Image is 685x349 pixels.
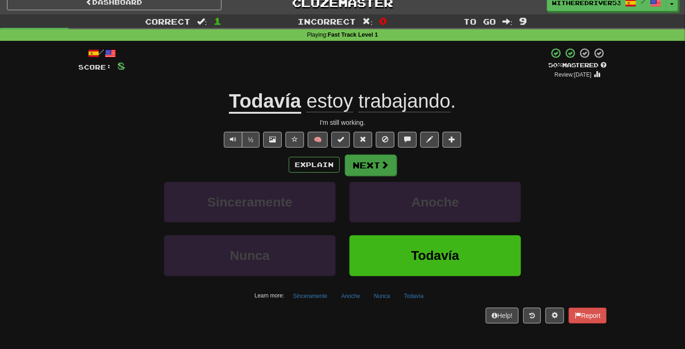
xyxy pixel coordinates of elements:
button: Play sentence audio (ctl+space) [224,132,242,148]
span: trabajando [359,90,451,112]
span: Nunca [230,248,270,263]
button: 🧠 [308,132,328,148]
strong: Fast Track Level 1 [328,32,378,38]
span: Anoche [412,195,459,209]
button: Ignore sentence (alt+i) [376,132,394,148]
div: Mastered [548,61,607,70]
button: Reset to 0% Mastered (alt+r) [354,132,372,148]
button: Anoche [336,289,365,303]
button: Report [569,308,607,323]
small: Learn more: [254,292,284,299]
button: Next [345,155,397,176]
button: Explain [289,157,340,173]
button: Discuss sentence (alt+u) [398,132,417,148]
button: Todavía [399,289,429,303]
u: Todavía [229,90,301,114]
button: Sinceramente [288,289,332,303]
span: . [301,90,456,112]
button: Favorite sentence (alt+f) [285,132,304,148]
span: Correct [145,17,190,26]
button: Help! [486,308,519,323]
span: Sinceramente [207,195,292,209]
button: Anoche [349,182,521,222]
button: Sinceramente [164,182,336,222]
span: 9 [519,15,527,26]
span: estoy [307,90,353,112]
span: Incorrect [298,17,356,26]
small: Review: [DATE] [555,71,592,78]
div: I'm still working. [78,118,607,127]
div: / [78,47,125,59]
button: Set this sentence to 100% Mastered (alt+m) [331,132,350,148]
span: 0 [379,15,387,26]
div: Text-to-speech controls [222,132,260,148]
span: : [197,18,207,26]
span: : [363,18,373,26]
span: 8 [117,60,125,71]
button: Round history (alt+y) [523,308,541,323]
button: Add to collection (alt+a) [443,132,461,148]
span: 50 % [548,61,562,69]
button: Nunca [369,289,395,303]
span: Todavía [411,248,459,263]
span: : [502,18,513,26]
button: Todavía [349,235,521,276]
span: 1 [214,15,222,26]
button: Nunca [164,235,336,276]
button: ½ [242,132,260,148]
button: Show image (alt+x) [263,132,282,148]
button: Edit sentence (alt+d) [420,132,439,148]
span: Score: [78,63,112,71]
span: To go [463,17,496,26]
